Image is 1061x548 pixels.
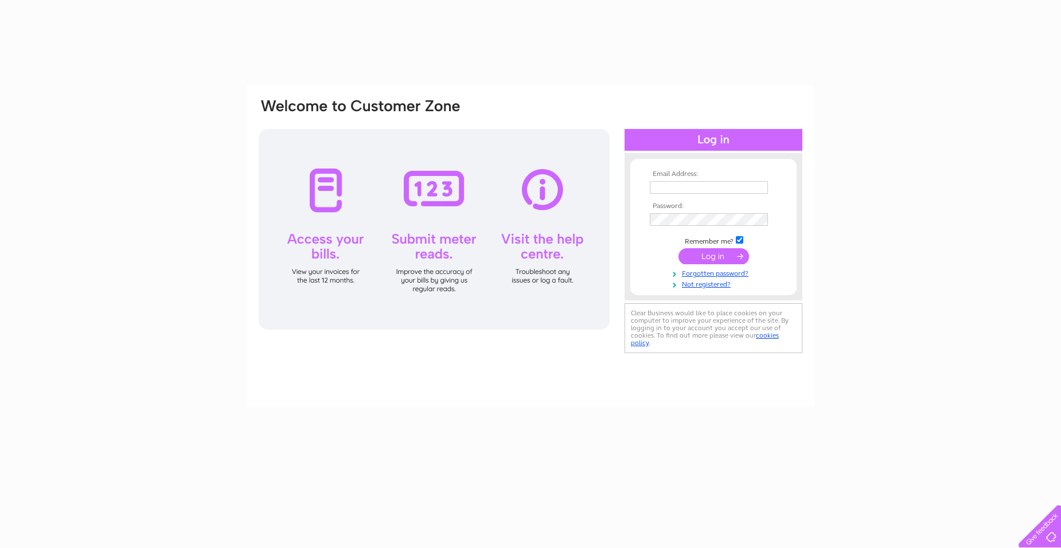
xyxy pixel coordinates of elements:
[631,331,779,347] a: cookies policy
[650,267,780,278] a: Forgotten password?
[678,248,749,264] input: Submit
[647,170,780,178] th: Email Address:
[647,234,780,246] td: Remember me?
[625,303,802,353] div: Clear Business would like to place cookies on your computer to improve your experience of the sit...
[647,202,780,210] th: Password:
[650,278,780,289] a: Not registered?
